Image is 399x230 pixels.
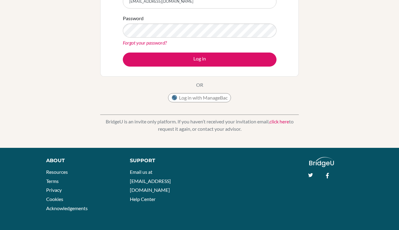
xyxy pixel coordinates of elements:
[168,93,231,102] button: Log in with ManageBac
[46,187,62,193] a: Privacy
[46,178,59,184] a: Terms
[123,15,144,22] label: Password
[130,196,156,202] a: Help Center
[46,205,88,211] a: Acknowledgements
[46,196,63,202] a: Cookies
[130,169,171,193] a: Email us at [EMAIL_ADDRESS][DOMAIN_NAME]
[46,157,116,164] div: About
[123,53,276,67] button: Log in
[309,157,334,167] img: logo_white@2x-f4f0deed5e89b7ecb1c2cc34c3e3d731f90f0f143d5ea2071677605dd97b5244.png
[46,169,68,175] a: Resources
[196,81,203,89] p: OR
[123,40,167,46] a: Forgot your password?
[269,119,289,124] a: click here
[100,118,299,133] p: BridgeU is an invite only platform. If you haven’t received your invitation email, to request it ...
[130,157,194,164] div: Support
